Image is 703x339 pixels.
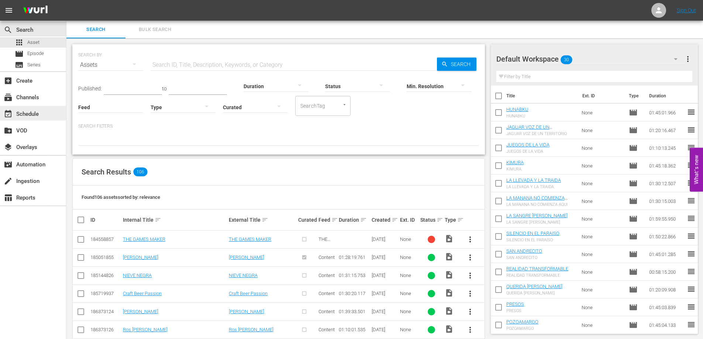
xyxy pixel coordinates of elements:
[579,228,626,245] td: None
[318,236,334,253] span: THE GAMES MAKER
[339,255,369,260] div: 01:28:19.761
[461,249,479,266] button: more_vert
[645,86,689,106] th: Duration
[646,157,687,174] td: 01:45:18.362
[506,319,538,325] a: POZOAMARGO
[461,267,479,284] button: more_vert
[506,284,562,289] a: QUERIDA [PERSON_NAME]
[400,327,418,332] div: None
[90,309,121,314] div: 186373124
[90,255,121,260] div: 185051855
[646,263,687,281] td: 00:58:15.200
[629,321,638,329] span: Episode
[629,161,638,170] span: Episode
[578,86,625,106] th: Ext. ID
[579,298,626,316] td: None
[466,235,475,244] span: more_vert
[130,25,180,34] span: Bulk Search
[629,214,638,223] span: Episode
[687,179,696,187] span: reorder
[687,232,696,241] span: reorder
[82,167,131,176] span: Search Results
[90,273,121,278] div: 185144826
[400,309,418,314] div: None
[448,58,476,71] span: Search
[90,291,121,296] div: 185719937
[646,139,687,157] td: 01:10:13.245
[677,7,696,13] a: Sign Out
[372,309,398,314] div: [DATE]
[71,25,121,34] span: Search
[27,50,44,57] span: Episode
[123,255,158,260] a: [PERSON_NAME]
[400,236,418,242] div: None
[339,291,369,296] div: 01:30:20.117
[133,167,147,176] span: 106
[687,196,696,205] span: reorder
[646,245,687,263] td: 01:45:01.285
[629,303,638,312] span: Episode
[339,215,369,224] div: Duration
[318,327,335,332] span: Content
[445,307,454,315] span: Video
[392,217,398,223] span: sort
[155,217,161,223] span: sort
[687,285,696,294] span: reorder
[445,325,454,333] span: Video
[506,160,524,165] a: KIMURA
[506,248,542,254] a: SAN ANDRECITO
[229,309,264,314] a: [PERSON_NAME]
[629,285,638,294] span: Episode
[579,174,626,192] td: None
[506,184,561,189] div: LA LLEVADA Y LA TRAIDA
[506,131,576,136] div: JAGUAR VOZ DE UN TERRITORIO
[506,107,528,112] a: HUNABKU
[372,236,398,242] div: [DATE]
[90,327,121,332] div: 186373126
[339,327,369,332] div: 01:10:01.535
[4,25,13,34] span: Search
[506,291,562,295] div: QUERIDA [PERSON_NAME]
[687,302,696,311] span: reorder
[123,291,162,296] a: Craft Beer Passion
[420,215,442,224] div: Status
[461,303,479,321] button: more_vert
[437,58,476,71] button: Search
[466,253,475,262] span: more_vert
[506,142,549,148] a: JUEGOS DE LA VIDA
[506,124,552,135] a: JAGUAR VOZ DE UN TERRITORIO
[629,108,638,117] span: Episode
[318,309,335,314] span: Content
[400,217,418,223] div: Ext. ID
[400,273,418,278] div: None
[629,143,638,152] span: Episode
[341,101,348,108] button: Open
[4,110,13,118] span: Schedule
[629,267,638,276] span: Episode
[461,231,479,248] button: more_vert
[90,236,121,242] div: 184558857
[372,255,398,260] div: [DATE]
[4,193,13,202] span: Reports
[687,125,696,134] span: reorder
[457,217,464,223] span: sort
[579,281,626,298] td: None
[4,126,13,135] span: VOD
[683,50,692,68] button: more_vert
[683,55,692,63] span: more_vert
[318,291,335,296] span: Content
[629,197,638,205] span: Episode
[629,232,638,241] span: Episode
[579,245,626,263] td: None
[372,291,398,296] div: [DATE]
[506,202,576,207] div: LA MANANA NO COMIENZA AQUI
[506,273,568,278] div: REALIDAD TRANSFORMABLE
[18,2,53,19] img: ans4CAIJ8jUAAAAAAAAAAAAAAAAAAAAAAAAgQb4GAAAAAAAAAAAAAAAAAAAAAAAAJMjXAAAAAAAAAAAAAAAAAAAAAAAAgAT5G...
[646,104,687,121] td: 01:45:01.966
[687,143,696,152] span: reorder
[82,194,160,200] span: Found 106 assets sorted by: relevance
[506,266,568,271] a: REALIDAD TRANSFORMABLE
[4,160,13,169] span: Automation
[687,214,696,223] span: reorder
[4,177,13,186] span: Ingestion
